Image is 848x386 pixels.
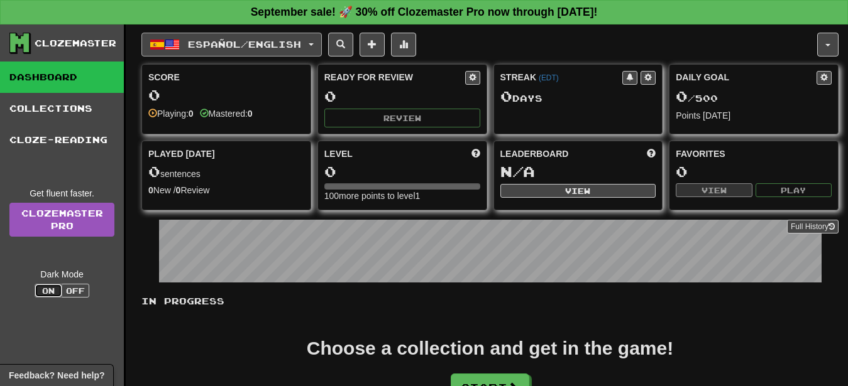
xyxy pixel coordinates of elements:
[148,185,153,195] strong: 0
[676,109,832,122] div: Points [DATE]
[539,73,559,82] a: (EDT)
[500,163,535,180] span: N/A
[324,164,480,180] div: 0
[676,71,817,85] div: Daily Goal
[189,109,194,119] strong: 0
[9,268,114,281] div: Dark Mode
[324,109,480,127] button: Review
[141,295,839,308] p: In Progress
[9,203,114,237] a: ClozemasterPro
[188,39,301,50] span: Español / English
[391,33,416,56] button: More stats
[360,33,385,56] button: Add sentence to collection
[62,284,89,298] button: Off
[324,71,465,83] div: Ready for Review
[148,184,304,196] div: New / Review
[251,6,598,18] strong: September sale! 🚀 30% off Clozemaster Pro now through [DATE]!
[248,109,253,119] strong: 0
[141,33,322,56] button: Español/English
[324,147,353,160] span: Level
[148,147,215,160] span: Played [DATE]
[500,71,623,83] div: Streak
[500,88,656,105] div: Day s
[148,107,194,120] div: Playing:
[328,33,353,56] button: Search sentences
[676,87,688,105] span: 0
[471,147,480,160] span: Score more points to level up
[324,190,480,202] div: 100 more points to level 1
[9,187,114,200] div: Get fluent faster.
[148,164,304,180] div: sentences
[500,184,656,198] button: View
[676,183,752,197] button: View
[500,147,569,160] span: Leaderboard
[676,164,832,180] div: 0
[307,339,673,358] div: Choose a collection and get in the game!
[200,107,253,120] div: Mastered:
[676,93,718,104] span: / 500
[148,87,304,103] div: 0
[35,284,62,298] button: On
[148,71,304,83] div: Score
[35,37,116,50] div: Clozemaster
[176,185,181,195] strong: 0
[9,369,104,382] span: Open feedback widget
[324,88,480,104] div: 0
[148,163,160,180] span: 0
[787,220,839,233] button: Full History
[676,147,832,160] div: Favorites
[756,183,832,197] button: Play
[500,87,512,105] span: 0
